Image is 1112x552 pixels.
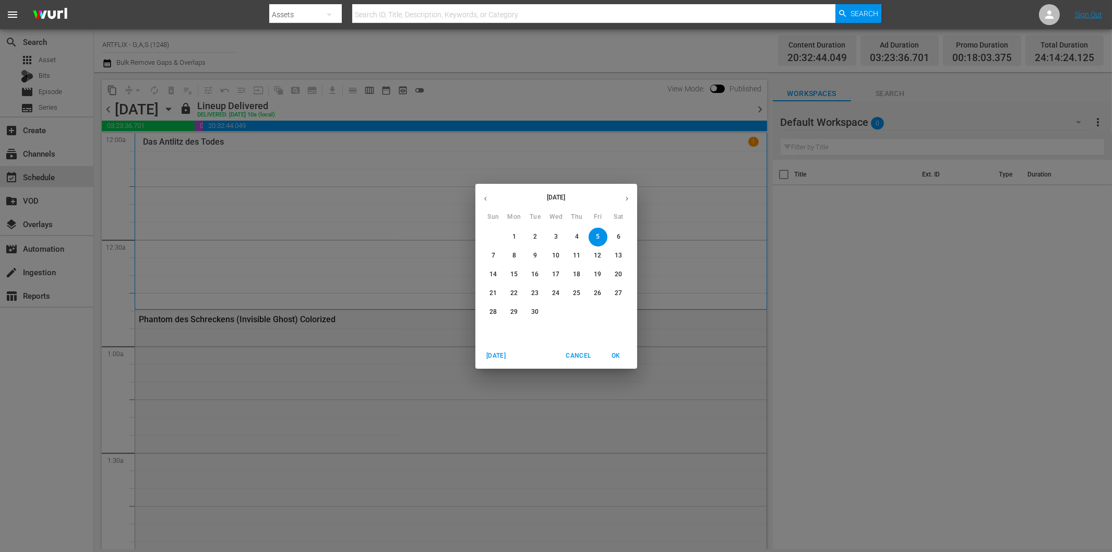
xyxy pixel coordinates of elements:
[531,308,539,316] p: 30
[589,284,607,303] button: 26
[489,270,497,279] p: 14
[609,228,628,246] button: 6
[609,265,628,284] button: 20
[496,193,617,202] p: [DATE]
[505,212,524,222] span: Mon
[484,284,503,303] button: 21
[561,347,595,365] button: Cancel
[851,4,878,23] span: Search
[526,303,545,322] button: 30
[505,265,524,284] button: 15
[596,232,600,241] p: 5
[589,265,607,284] button: 19
[604,350,629,361] span: OK
[484,246,503,265] button: 7
[589,246,607,265] button: 12
[526,212,545,222] span: Tue
[568,246,587,265] button: 11
[552,270,559,279] p: 17
[492,251,495,260] p: 7
[505,246,524,265] button: 8
[617,232,620,241] p: 6
[568,212,587,222] span: Thu
[484,303,503,322] button: 28
[512,232,516,241] p: 1
[573,251,580,260] p: 11
[568,265,587,284] button: 18
[6,8,19,21] span: menu
[505,284,524,303] button: 22
[609,212,628,222] span: Sat
[594,270,601,279] p: 19
[552,289,559,298] p: 24
[575,232,579,241] p: 4
[573,270,580,279] p: 18
[589,228,607,246] button: 5
[533,251,537,260] p: 9
[505,303,524,322] button: 29
[510,270,518,279] p: 15
[609,284,628,303] button: 27
[531,270,539,279] p: 16
[484,212,503,222] span: Sun
[526,265,545,284] button: 16
[547,228,566,246] button: 3
[510,308,518,316] p: 29
[547,284,566,303] button: 24
[512,251,516,260] p: 8
[489,289,497,298] p: 21
[25,3,75,27] img: ans4CAIJ8jUAAAAAAAAAAAAAAAAAAAAAAAAgQb4GAAAAAAAAAAAAAAAAAAAAAAAAJMjXAAAAAAAAAAAAAAAAAAAAAAAAgAT5G...
[594,251,601,260] p: 12
[531,289,539,298] p: 23
[526,246,545,265] button: 9
[526,284,545,303] button: 23
[566,350,591,361] span: Cancel
[480,347,513,365] button: [DATE]
[609,246,628,265] button: 13
[533,232,537,241] p: 2
[568,284,587,303] button: 25
[547,246,566,265] button: 10
[594,289,601,298] p: 26
[552,251,559,260] p: 10
[1075,10,1102,19] a: Sign Out
[615,251,622,260] p: 13
[510,289,518,298] p: 22
[484,265,503,284] button: 14
[489,308,497,316] p: 28
[568,228,587,246] button: 4
[573,289,580,298] p: 25
[600,347,633,365] button: OK
[554,232,558,241] p: 3
[589,212,607,222] span: Fri
[526,228,545,246] button: 2
[547,212,566,222] span: Wed
[615,289,622,298] p: 27
[484,350,509,361] span: [DATE]
[547,265,566,284] button: 17
[505,228,524,246] button: 1
[615,270,622,279] p: 20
